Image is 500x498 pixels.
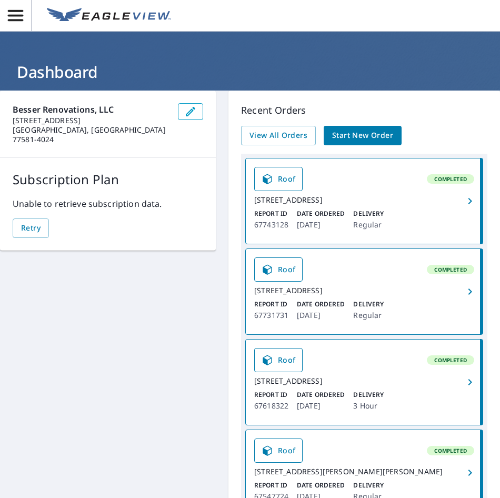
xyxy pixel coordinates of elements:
[254,286,474,295] div: [STREET_ADDRESS]
[353,400,384,412] p: 3 Hour
[13,125,169,144] p: [GEOGRAPHIC_DATA], [GEOGRAPHIC_DATA] 77581-4024
[297,390,345,400] p: Date Ordered
[353,309,384,322] p: Regular
[13,103,169,116] p: Besser Renovations, LLC
[428,266,473,273] span: Completed
[13,61,487,83] h1: Dashboard
[353,209,384,218] p: Delivery
[254,348,303,372] a: Roof
[254,309,288,322] p: 67731731
[254,195,474,205] div: [STREET_ADDRESS]
[428,356,473,364] span: Completed
[254,439,303,463] a: Roof
[297,309,345,322] p: [DATE]
[13,218,49,238] button: Retry
[254,209,288,218] p: Report ID
[241,103,487,117] p: Recent Orders
[332,129,393,142] span: Start New Order
[47,8,171,24] img: EV Logo
[254,467,474,476] div: [STREET_ADDRESS][PERSON_NAME][PERSON_NAME]
[353,390,384,400] p: Delivery
[254,390,288,400] p: Report ID
[254,167,303,191] a: Roof
[297,218,345,231] p: [DATE]
[261,354,296,366] span: Roof
[297,481,345,490] p: Date Ordered
[13,170,203,189] p: Subscription Plan
[254,400,288,412] p: 67618322
[254,376,474,386] div: [STREET_ADDRESS]
[353,300,384,309] p: Delivery
[297,209,345,218] p: Date Ordered
[246,249,483,334] a: RoofCompleted[STREET_ADDRESS]Report ID67731731Date Ordered[DATE]DeliveryRegular
[241,126,316,145] a: View All Orders
[297,300,345,309] p: Date Ordered
[249,129,307,142] span: View All Orders
[324,126,402,145] a: Start New Order
[21,222,41,235] span: Retry
[261,444,296,457] span: Roof
[353,481,384,490] p: Delivery
[13,116,169,125] p: [STREET_ADDRESS]
[297,400,345,412] p: [DATE]
[254,257,303,282] a: Roof
[41,2,177,30] a: EV Logo
[428,447,473,454] span: Completed
[353,218,384,231] p: Regular
[261,173,296,185] span: Roof
[254,300,288,309] p: Report ID
[246,158,483,244] a: RoofCompleted[STREET_ADDRESS]Report ID67743128Date Ordered[DATE]DeliveryRegular
[261,263,296,276] span: Roof
[254,481,288,490] p: Report ID
[246,340,483,425] a: RoofCompleted[STREET_ADDRESS]Report ID67618322Date Ordered[DATE]Delivery3 Hour
[428,175,473,183] span: Completed
[254,218,288,231] p: 67743128
[13,197,203,210] p: Unable to retrieve subscription data.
